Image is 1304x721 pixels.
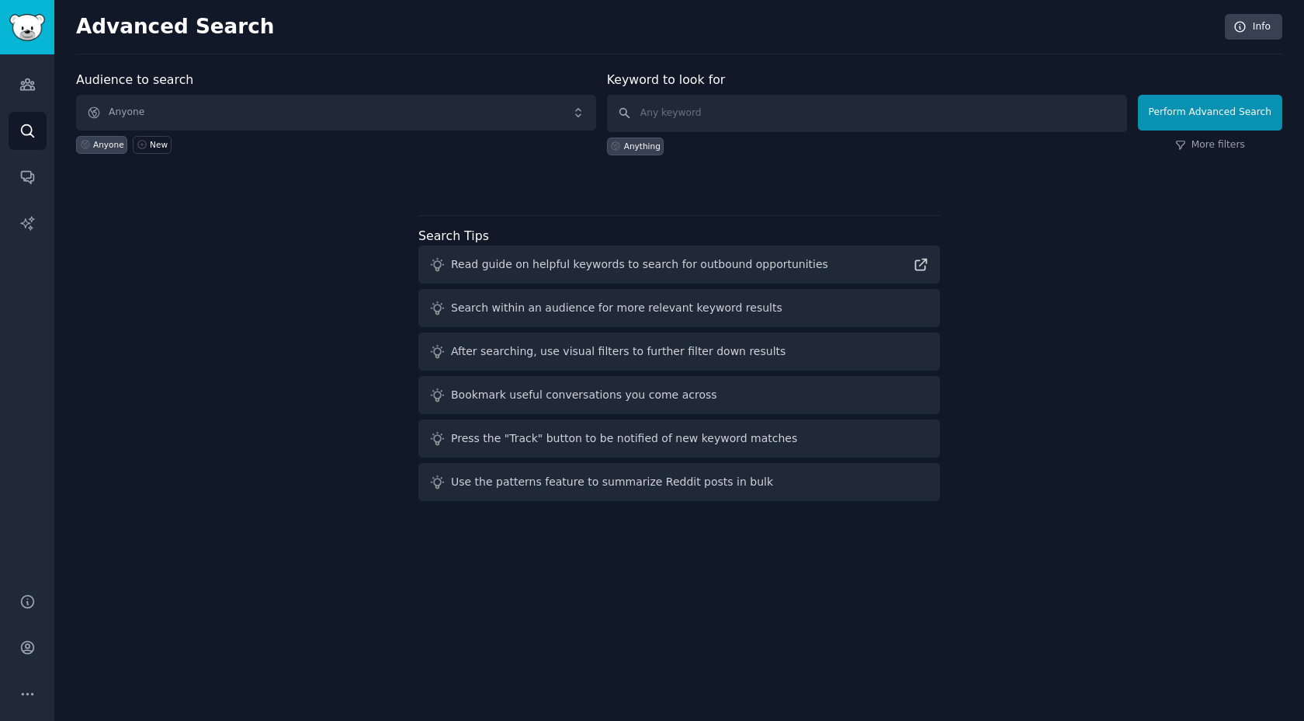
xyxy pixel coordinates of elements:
[76,15,1216,40] h2: Advanced Search
[150,139,168,150] div: New
[9,14,45,41] img: GummySearch logo
[451,387,717,403] div: Bookmark useful conversations you come across
[451,300,782,316] div: Search within an audience for more relevant keyword results
[1225,14,1282,40] a: Info
[1175,138,1245,152] a: More filters
[76,72,193,87] label: Audience to search
[418,228,489,243] label: Search Tips
[133,136,171,154] a: New
[93,139,124,150] div: Anyone
[1138,95,1282,131] button: Perform Advanced Search
[451,474,773,490] div: Use the patterns feature to summarize Reddit posts in bulk
[451,343,786,360] div: After searching, use visual filters to further filter down results
[607,95,1127,132] input: Any keyword
[451,256,828,273] div: Read guide on helpful keywords to search for outbound opportunities
[451,430,797,447] div: Press the "Track" button to be notified of new keyword matches
[76,95,596,131] button: Anyone
[624,141,661,152] div: Anything
[607,72,726,87] label: Keyword to look for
